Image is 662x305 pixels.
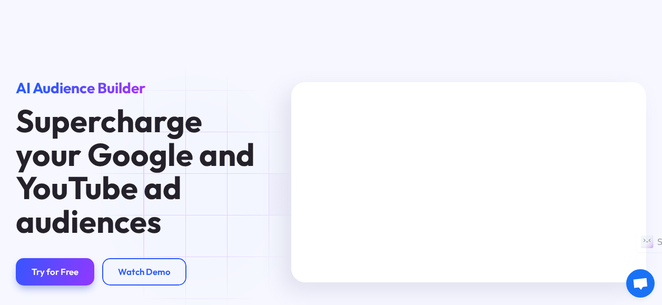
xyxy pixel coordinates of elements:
a: Open chat [626,269,655,298]
span: AI Audience Builder [16,78,145,97]
iframe: KeywordSearch Homepage Welcome [291,82,646,282]
div: Watch Demo [118,266,171,277]
div: Try for Free [32,266,78,277]
h1: Supercharge your Google and YouTube ad audiences [16,104,272,238]
a: Try for Free [16,258,94,286]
